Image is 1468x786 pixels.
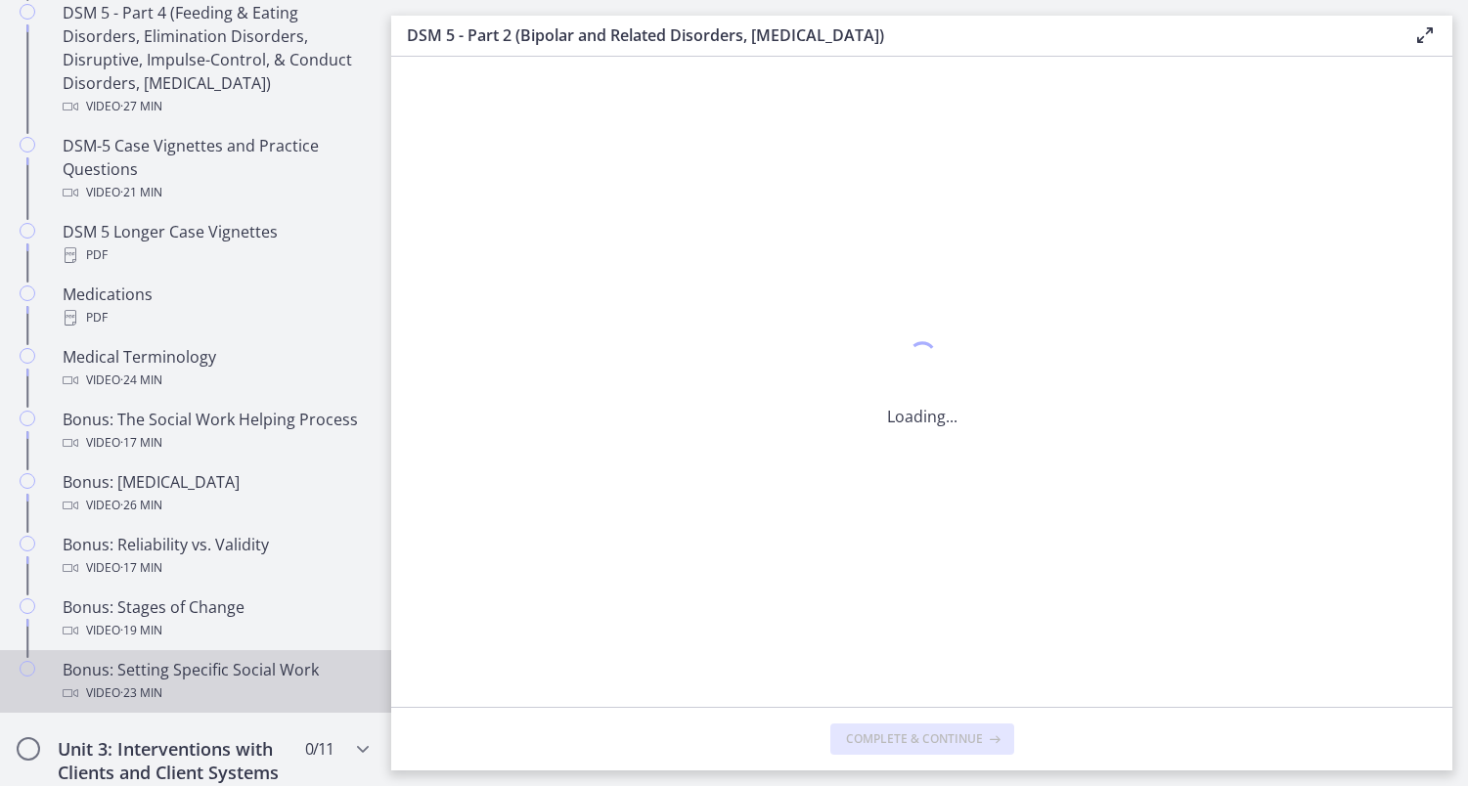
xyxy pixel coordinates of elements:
div: PDF [63,243,368,267]
span: · 17 min [120,431,162,455]
span: · 21 min [120,181,162,204]
span: · 17 min [120,556,162,580]
div: Bonus: [MEDICAL_DATA] [63,470,368,517]
div: Video [63,494,368,517]
div: Video [63,181,368,204]
div: Video [63,681,368,705]
div: Video [63,619,368,642]
span: Complete & continue [846,731,983,747]
div: Video [63,369,368,392]
div: Video [63,431,368,455]
h3: DSM 5 - Part 2 (Bipolar and Related Disorders, [MEDICAL_DATA]) [407,23,1382,47]
div: PDF [63,306,368,329]
button: Complete & continue [830,723,1014,755]
div: Bonus: Setting Specific Social Work [63,658,368,705]
span: · 24 min [120,369,162,392]
div: Medications [63,283,368,329]
div: 1 [887,336,957,381]
div: Bonus: Stages of Change [63,595,368,642]
div: Bonus: The Social Work Helping Process [63,408,368,455]
div: Video [63,95,368,118]
div: Medical Terminology [63,345,368,392]
span: · 23 min [120,681,162,705]
div: Video [63,556,368,580]
span: 0 / 11 [305,737,334,761]
div: DSM 5 Longer Case Vignettes [63,220,368,267]
p: Loading... [887,405,957,428]
div: Bonus: Reliability vs. Validity [63,533,368,580]
span: · 26 min [120,494,162,517]
div: DSM-5 Case Vignettes and Practice Questions [63,134,368,204]
div: DSM 5 - Part 4 (Feeding & Eating Disorders, Elimination Disorders, Disruptive, Impulse-Control, &... [63,1,368,118]
span: · 19 min [120,619,162,642]
span: · 27 min [120,95,162,118]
